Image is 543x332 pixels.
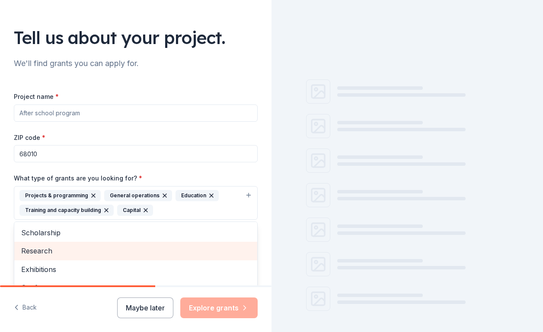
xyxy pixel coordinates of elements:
span: Conference [21,282,250,293]
span: Exhibitions [21,264,250,275]
span: Scholarship [21,227,250,238]
div: Training and capacity building [19,205,114,216]
button: Projects & programmingGeneral operationsEducationTraining and capacity buildingCapital [14,186,258,220]
span: Research [21,245,250,256]
div: Capital [117,205,153,216]
div: Projects & programmingGeneral operationsEducationTraining and capacity buildingCapital [14,221,258,325]
div: Education [176,190,219,201]
div: General operations [104,190,172,201]
div: Projects & programming [19,190,101,201]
